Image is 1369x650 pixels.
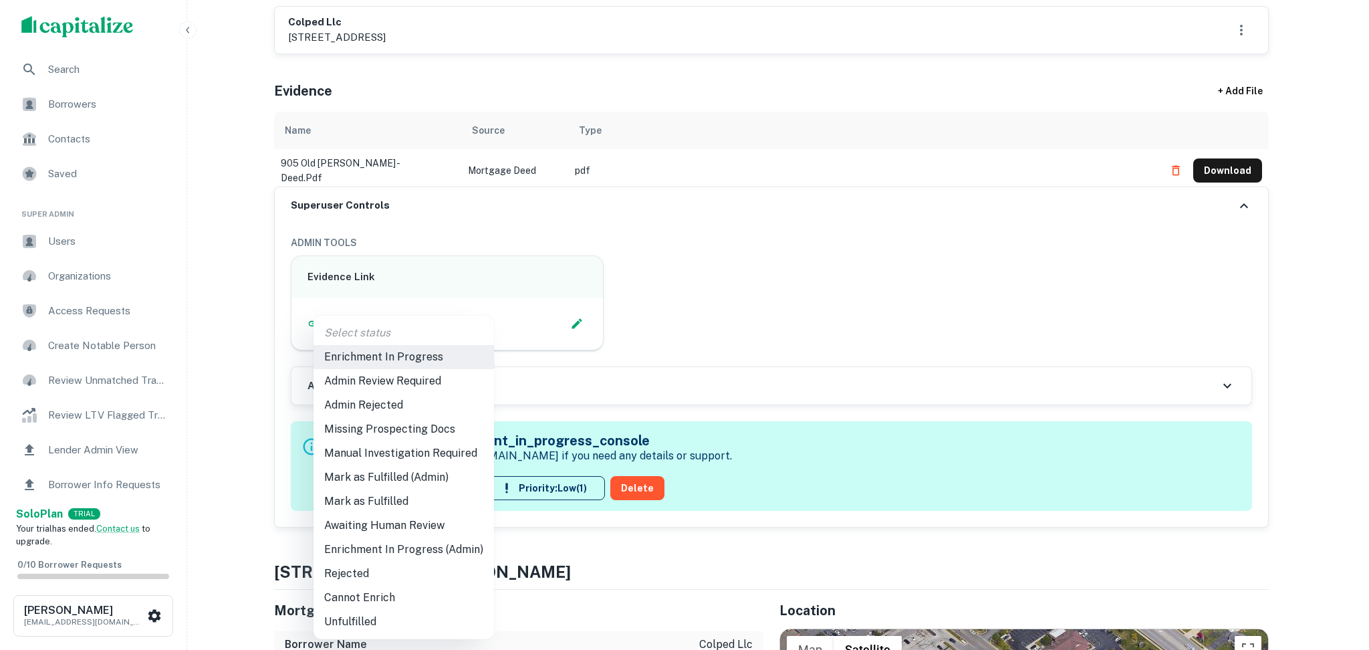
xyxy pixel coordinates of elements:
li: Rejected [314,562,494,586]
li: Enrichment In Progress [314,345,494,369]
iframe: Chat Widget [1302,543,1369,607]
li: Cannot Enrich [314,586,494,610]
li: Admin Review Required [314,369,494,393]
li: Unfulfilled [314,610,494,634]
li: Mark as Fulfilled [314,490,494,514]
li: Awaiting Human Review [314,514,494,538]
li: Admin Rejected [314,393,494,417]
li: Enrichment In Progress (Admin) [314,538,494,562]
li: Manual Investigation Required [314,441,494,465]
li: Missing Prospecting Docs [314,417,494,441]
li: Mark as Fulfilled (Admin) [314,465,494,490]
